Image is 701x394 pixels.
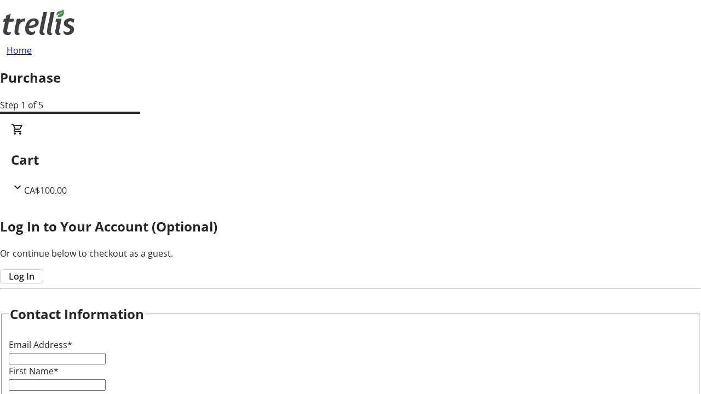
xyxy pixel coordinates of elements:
[10,304,144,324] h2: Contact Information
[11,123,690,197] div: CartCA$100.00
[9,365,59,377] label: First Name*
[9,339,72,351] label: Email Address*
[24,184,67,196] span: CA$100.00
[11,150,690,170] h2: Cart
[9,270,35,283] span: Log In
